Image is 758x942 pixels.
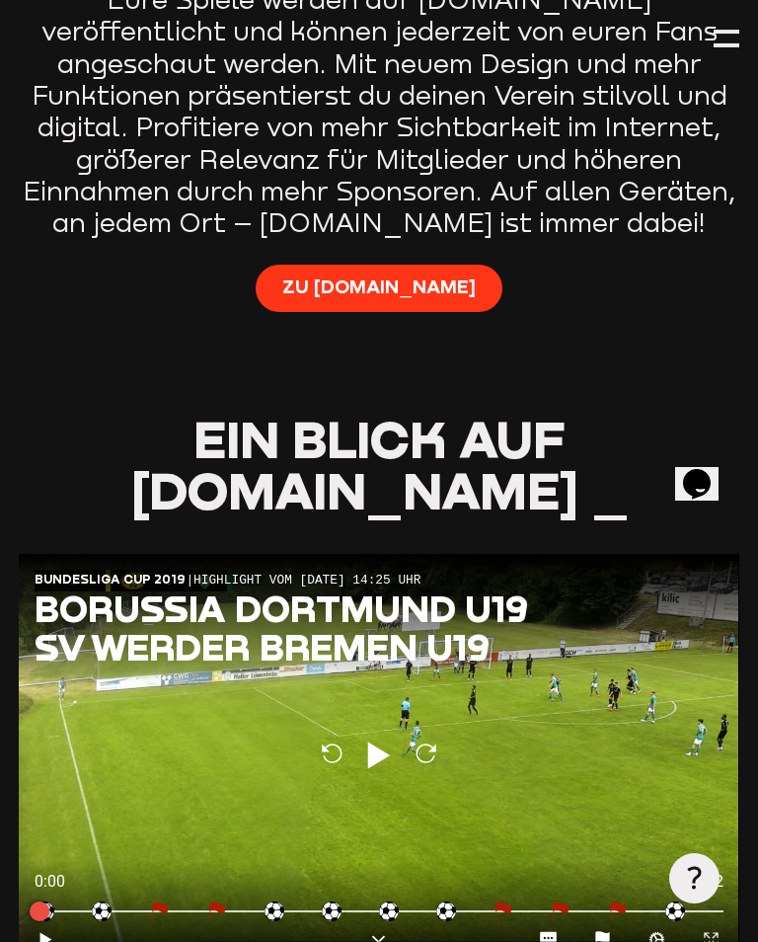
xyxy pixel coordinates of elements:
div: 3:12 [379,861,739,903]
iframe: chat widget [675,441,738,501]
span: Ein Blick auf [193,407,566,470]
span: Zu [DOMAIN_NAME] [282,275,476,300]
div: 0:00 [19,861,379,903]
span: [DOMAIN_NAME] _ [130,458,629,521]
a: Zu [DOMAIN_NAME] [256,265,502,311]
